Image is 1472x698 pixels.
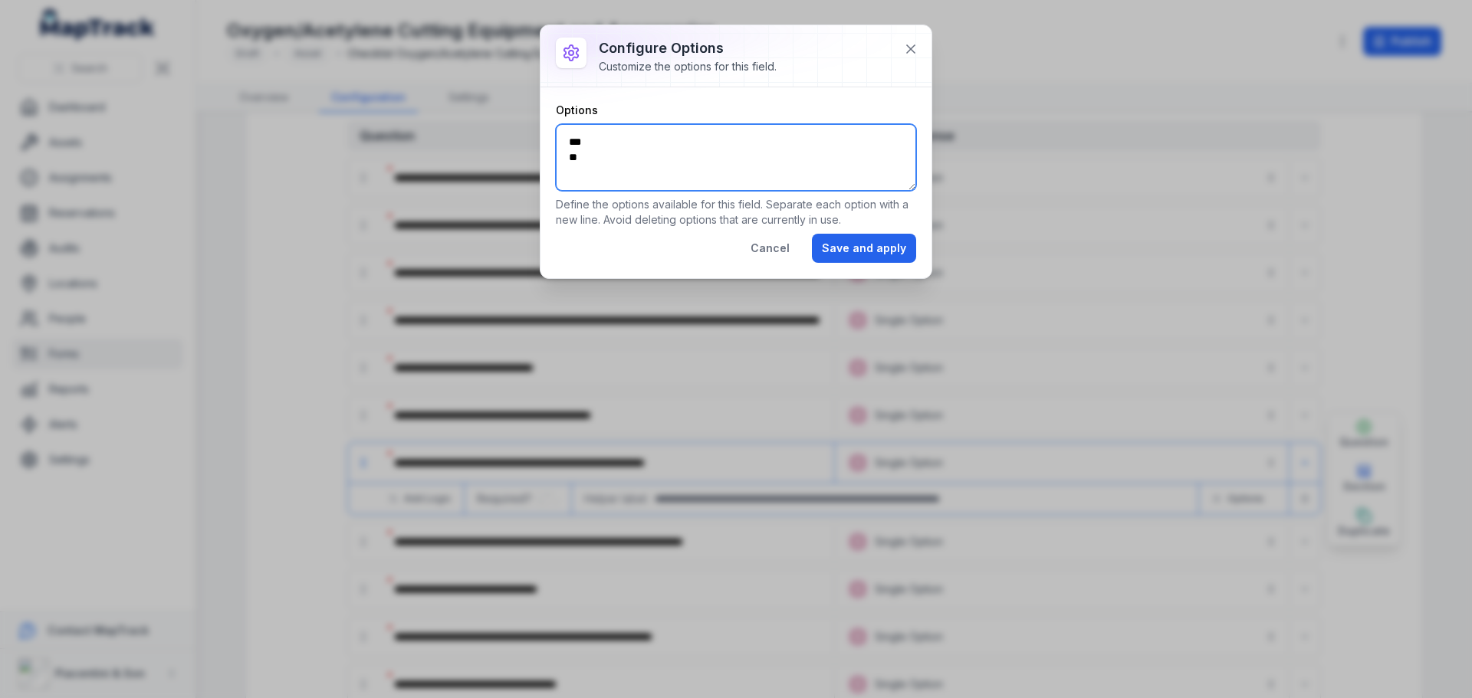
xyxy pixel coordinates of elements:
[599,59,777,74] div: Customize the options for this field.
[812,234,916,263] button: Save and apply
[556,197,916,228] p: Define the options available for this field. Separate each option with a new line. Avoid deleting...
[556,103,598,118] label: Options
[599,38,777,59] h3: Configure options
[741,234,800,263] button: Cancel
